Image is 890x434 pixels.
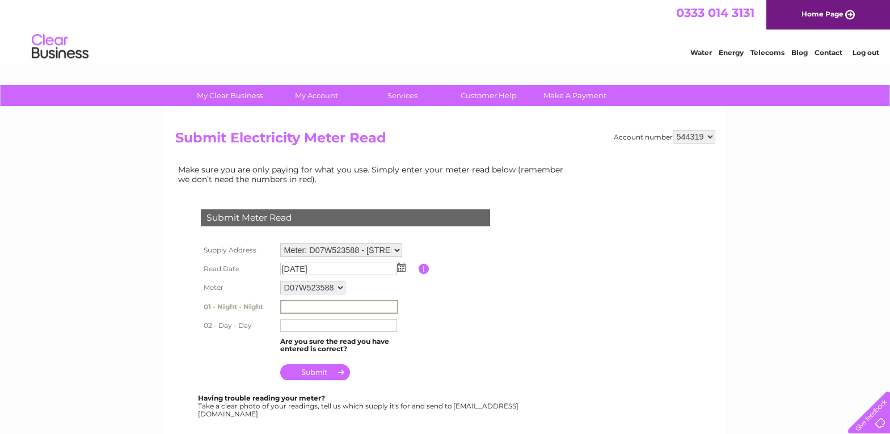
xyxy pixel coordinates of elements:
[750,48,784,57] a: Telecoms
[397,263,406,272] img: ...
[356,85,449,106] a: Services
[31,30,89,64] img: logo.png
[815,48,842,57] a: Contact
[198,278,277,297] th: Meter
[198,394,520,418] div: Take a clear photo of your readings, tell us which supply it's for and send to [EMAIL_ADDRESS][DO...
[178,6,714,55] div: Clear Business is a trading name of Verastar Limited (registered in [GEOGRAPHIC_DATA] No. 3667643...
[198,317,277,335] th: 02 - Day - Day
[269,85,363,106] a: My Account
[175,130,715,151] h2: Submit Electricity Meter Read
[690,48,712,57] a: Water
[442,85,535,106] a: Customer Help
[183,85,277,106] a: My Clear Business
[277,335,419,356] td: Are you sure the read you have entered is correct?
[175,162,572,186] td: Make sure you are only paying for what you use. Simply enter your meter read below (remember we d...
[853,48,879,57] a: Log out
[528,85,622,106] a: Make A Payment
[419,264,429,274] input: Information
[198,241,277,260] th: Supply Address
[198,297,277,317] th: 01 - Night - Night
[614,130,715,144] div: Account number
[201,209,490,226] div: Submit Meter Read
[198,394,325,402] b: Having trouble reading your meter?
[280,364,350,380] input: Submit
[198,260,277,278] th: Read Date
[791,48,808,57] a: Blog
[676,6,754,20] a: 0333 014 3131
[719,48,744,57] a: Energy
